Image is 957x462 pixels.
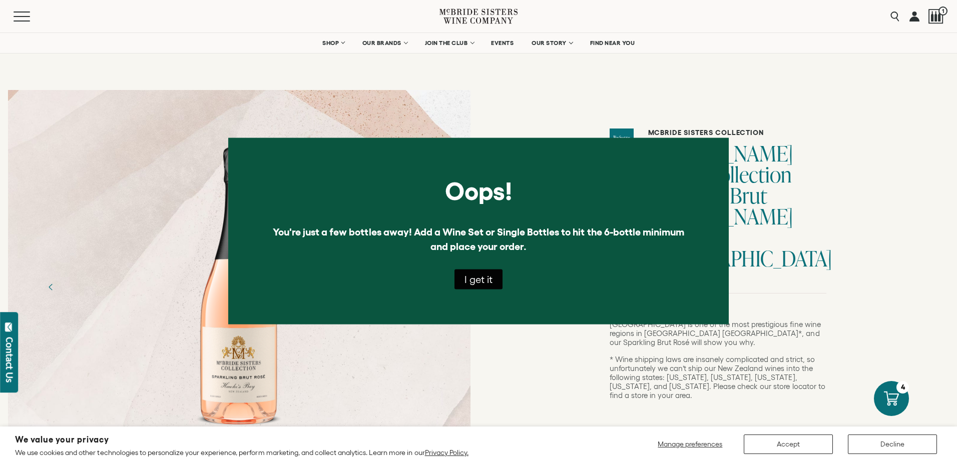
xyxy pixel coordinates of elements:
[896,381,909,393] div: 4
[610,320,821,346] span: [GEOGRAPHIC_DATA] is one of the most prestigious fine wine regions in [GEOGRAPHIC_DATA] [GEOGRAPH...
[263,224,694,254] li: You're just a few bottles away! Add a Wine Set or Single Bottles to hit the 6-bottle minimum and ...
[425,39,468,46] span: JOIN THE CLUB
[590,39,635,46] span: FIND NEAR YOU
[938,6,947,15] span: 1
[15,435,468,444] h2: We value your privacy
[356,33,413,53] a: OUR BRANDS
[610,355,825,399] span: * Wine shipping laws are insanely complicated and strict, so unfortunately we can’t ship our New ...
[14,11,50,21] button: Mobile Menu Trigger
[418,33,480,53] a: JOIN THE CLUB
[584,33,642,53] a: FIND NEAR YOU
[491,39,514,46] span: EVENTS
[316,33,351,53] a: SHOP
[744,434,833,454] button: Accept
[5,337,15,382] div: Contact Us
[658,440,722,448] span: Manage preferences
[532,39,567,46] span: OUR STORY
[652,434,729,454] button: Manage preferences
[15,448,468,457] p: We use cookies and other technologies to personalize your experience, perform marketing, and coll...
[525,33,579,53] a: OUR STORY
[648,143,826,269] h1: [PERSON_NAME] Sisters Collection Sparkling Brut [PERSON_NAME] Bay [GEOGRAPHIC_DATA]
[454,269,503,289] button: I get it
[322,39,339,46] span: SHOP
[362,39,401,46] span: OUR BRANDS
[848,434,937,454] button: Decline
[425,448,468,456] a: Privacy Policy.
[38,274,64,300] button: Previous
[263,173,694,210] div: Oops!
[648,128,826,137] h6: McBride Sisters Collection
[485,33,520,53] a: EVENTS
